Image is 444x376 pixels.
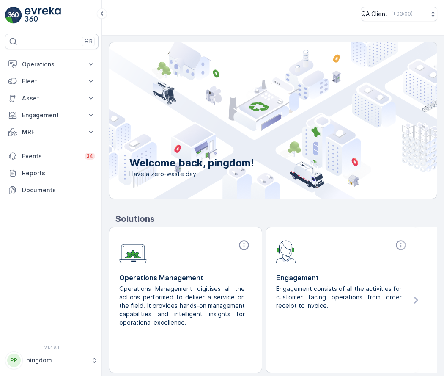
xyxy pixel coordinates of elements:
[22,77,82,86] p: Fleet
[5,56,99,73] button: Operations
[25,7,61,24] img: logo_light-DOdMpM7g.png
[5,107,99,124] button: Engagement
[86,153,93,160] p: 34
[119,285,245,327] p: Operations Management digitises all the actions performed to deliver a service on the field. It p...
[22,186,95,194] p: Documents
[22,169,95,177] p: Reports
[129,156,254,170] p: Welcome back, pingdom!
[7,354,21,367] div: PP
[391,11,413,17] p: ( +03:00 )
[22,111,82,119] p: Engagement
[5,148,99,165] a: Events34
[276,239,296,263] img: module-icon
[276,273,408,283] p: Engagement
[119,273,252,283] p: Operations Management
[361,7,437,21] button: QA Client(+03:00)
[71,42,437,199] img: city illustration
[5,351,99,369] button: PPpingdom
[361,10,388,18] p: QA Client
[84,38,93,45] p: ⌘B
[115,213,437,225] p: Solutions
[5,7,22,24] img: logo
[22,94,82,102] p: Asset
[22,60,82,69] p: Operations
[129,170,254,178] span: Have a zero-waste day
[5,165,99,182] a: Reports
[22,152,79,160] p: Events
[5,182,99,199] a: Documents
[22,128,82,136] p: MRF
[5,345,99,350] span: v 1.48.1
[276,285,402,310] p: Engagement consists of all the activities for customer facing operations from order receipt to in...
[5,124,99,141] button: MRF
[26,356,87,365] p: pingdom
[119,239,147,263] img: module-icon
[5,73,99,90] button: Fleet
[5,90,99,107] button: Asset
